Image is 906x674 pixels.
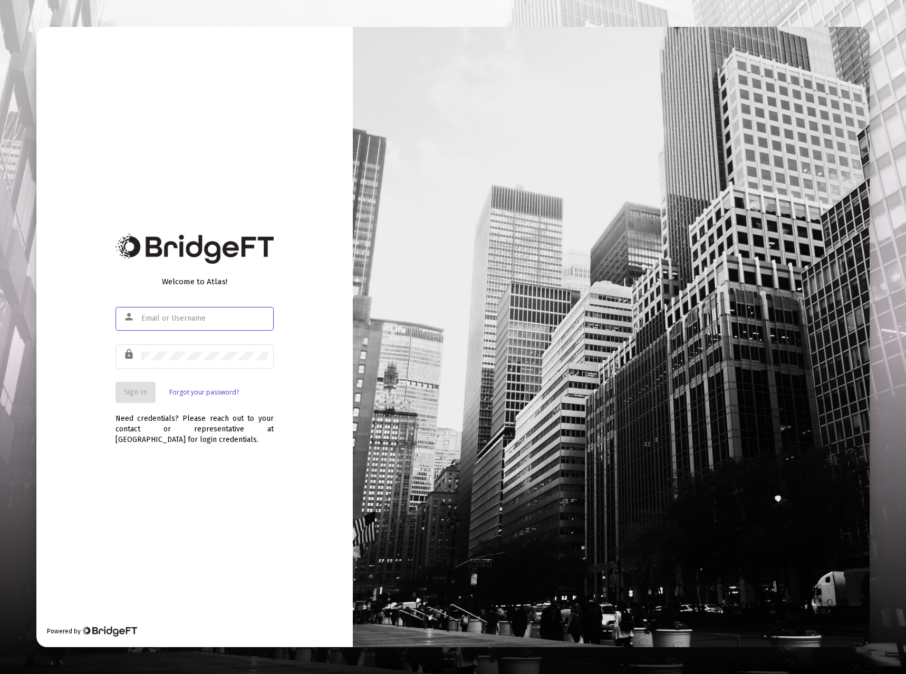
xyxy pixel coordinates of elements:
[123,348,136,361] mat-icon: lock
[115,382,156,403] button: Sign In
[115,403,274,445] div: Need credentials? Please reach out to your contact or representative at [GEOGRAPHIC_DATA] for log...
[115,234,274,264] img: Bridge Financial Technology Logo
[123,311,136,323] mat-icon: person
[141,314,268,323] input: Email or Username
[115,276,274,287] div: Welcome to Atlas!
[169,387,239,398] a: Forgot your password?
[47,626,137,637] div: Powered by
[82,626,137,637] img: Bridge Financial Technology Logo
[124,388,147,397] span: Sign In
